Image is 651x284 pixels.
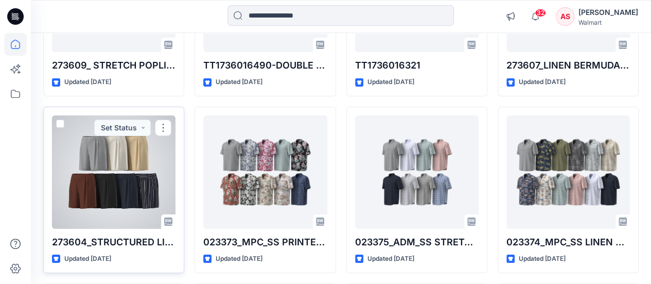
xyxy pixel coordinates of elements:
[578,19,638,26] div: Walmart
[519,254,566,264] p: Updated [DATE]
[578,6,638,19] div: [PERSON_NAME]
[52,235,175,249] p: 273604_STRUCTURED LINEN SHORTS
[367,254,414,264] p: Updated [DATE]
[355,235,479,249] p: 023375_ADM_SS STRETCH POPLIN BUTTON DOWN
[203,235,327,249] p: 023373_MPC_SS PRINTED CAMP SHIRT
[506,235,630,249] p: 023374_MPC_SS LINEN BLEND CAMP SHIRT
[203,115,327,229] a: 023373_MPC_SS PRINTED CAMP SHIRT
[216,77,262,88] p: Updated [DATE]
[367,77,414,88] p: Updated [DATE]
[64,77,111,88] p: Updated [DATE]
[506,115,630,229] a: 023374_MPC_SS LINEN BLEND CAMP SHIRT
[535,9,546,17] span: 32
[52,58,175,73] p: 273609_ STRETCH POPLIN SHORTS
[506,58,630,73] p: 273607_LINEN BERMUDA SHORTS
[556,7,574,26] div: AS
[64,254,111,264] p: Updated [DATE]
[52,115,175,229] a: 273604_STRUCTURED LINEN SHORTS
[355,58,479,73] p: TT1736016321
[355,115,479,229] a: 023375_ADM_SS STRETCH POPLIN BUTTON DOWN
[519,77,566,88] p: Updated [DATE]
[203,58,327,73] p: TT1736016490-DOUBLE CLOTH
[216,254,262,264] p: Updated [DATE]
